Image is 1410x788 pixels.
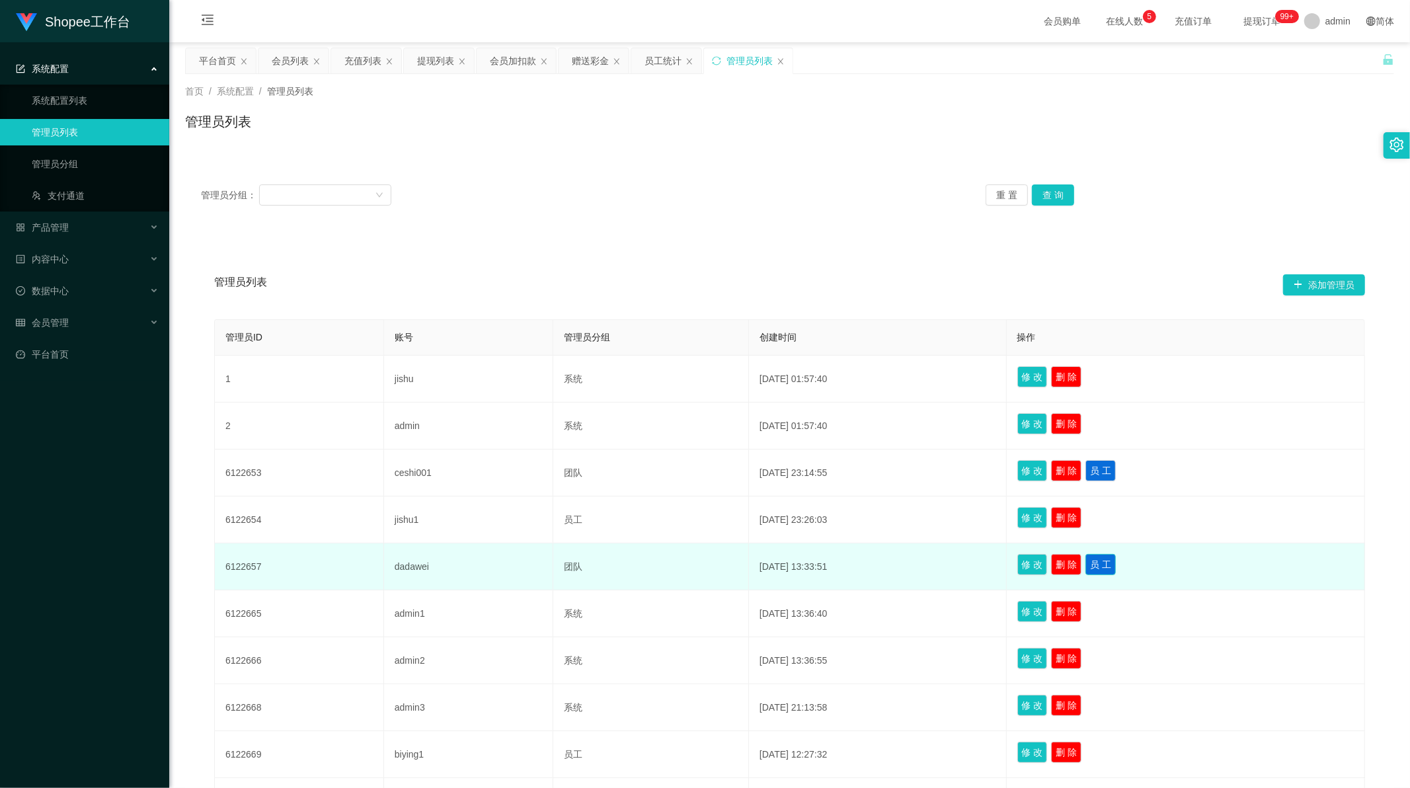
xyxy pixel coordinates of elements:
[201,188,259,202] span: 管理员分组：
[540,58,548,65] i: 图标: close
[185,112,251,132] h1: 管理员列表
[16,317,69,328] span: 会员管理
[32,87,159,114] a: 系统配置列表
[384,403,553,450] td: admin
[1051,695,1081,716] button: 删 除
[1017,695,1048,716] button: 修 改
[1148,10,1152,23] p: 5
[1051,507,1081,528] button: 删 除
[553,403,749,450] td: 系统
[225,332,262,342] span: 管理员ID
[1017,601,1048,622] button: 修 改
[1017,554,1048,575] button: 修 改
[726,48,773,73] div: 管理员列表
[384,450,553,496] td: ceshi001
[16,286,25,295] i: 图标: check-circle-o
[553,637,749,684] td: 系统
[572,48,609,73] div: 赠送彩金
[215,590,384,637] td: 6122665
[1366,17,1376,26] i: 图标: global
[215,637,384,684] td: 6122666
[1099,17,1150,26] span: 在线人数
[1017,742,1048,763] button: 修 改
[553,450,749,496] td: 团队
[16,255,25,264] i: 图标: profile
[16,318,25,327] i: 图标: table
[1051,648,1081,669] button: 删 除
[1283,274,1365,295] button: 图标: plus添加管理员
[259,86,262,97] span: /
[344,48,381,73] div: 充值列表
[1237,17,1287,26] span: 提现订单
[986,184,1028,206] button: 重 置
[45,1,130,43] h1: Shopee工作台
[384,356,553,403] td: jishu
[1017,648,1048,669] button: 修 改
[16,223,25,232] i: 图标: appstore-o
[760,702,827,713] span: [DATE] 21:13:58
[553,731,749,778] td: 员工
[1085,460,1116,481] button: 员 工
[760,561,827,572] span: [DATE] 13:33:51
[1382,54,1394,65] i: 图标: unlock
[1051,742,1081,763] button: 删 除
[645,48,682,73] div: 员工统计
[712,56,721,65] i: 图标: sync
[760,420,827,431] span: [DATE] 01:57:40
[16,13,37,32] img: logo.9652507e.png
[1051,601,1081,622] button: 删 除
[1085,554,1116,575] button: 员 工
[185,86,204,97] span: 首页
[384,496,553,543] td: jishu1
[760,749,827,760] span: [DATE] 12:27:32
[553,356,749,403] td: 系统
[760,374,827,384] span: [DATE] 01:57:40
[1051,413,1081,434] button: 删 除
[1017,332,1036,342] span: 操作
[267,86,313,97] span: 管理员列表
[384,684,553,731] td: admin3
[240,58,248,65] i: 图标: close
[215,731,384,778] td: 6122669
[1051,460,1081,481] button: 删 除
[217,86,254,97] span: 系统配置
[16,286,69,296] span: 数据中心
[417,48,454,73] div: 提现列表
[564,332,610,342] span: 管理员分组
[215,543,384,590] td: 6122657
[553,684,749,731] td: 系统
[16,341,159,368] a: 图标: dashboard平台首页
[384,590,553,637] td: admin1
[272,48,309,73] div: 会员列表
[1017,507,1048,528] button: 修 改
[375,191,383,200] i: 图标: down
[553,496,749,543] td: 员工
[215,403,384,450] td: 2
[32,119,159,145] a: 管理员列表
[760,467,827,478] span: [DATE] 23:14:55
[384,543,553,590] td: dadawei
[185,1,230,43] i: 图标: menu-fold
[215,496,384,543] td: 6122654
[760,655,827,666] span: [DATE] 13:36:55
[1032,184,1074,206] button: 查 询
[395,332,413,342] span: 账号
[760,514,827,525] span: [DATE] 23:26:03
[16,16,130,26] a: Shopee工作台
[1017,366,1048,387] button: 修 改
[215,450,384,496] td: 6122653
[214,274,267,295] span: 管理员列表
[16,222,69,233] span: 产品管理
[1275,10,1299,23] sup: 232
[16,64,25,73] i: 图标: form
[384,731,553,778] td: biying1
[553,543,749,590] td: 团队
[385,58,393,65] i: 图标: close
[209,86,212,97] span: /
[760,608,827,619] span: [DATE] 13:36:40
[313,58,321,65] i: 图标: close
[16,254,69,264] span: 内容中心
[1168,17,1218,26] span: 充值订单
[32,182,159,209] a: 图标: usergroup-add-o支付通道
[215,684,384,731] td: 6122668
